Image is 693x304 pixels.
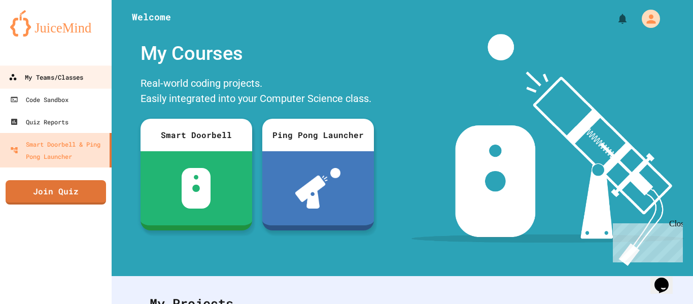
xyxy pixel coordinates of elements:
a: Join Quiz [6,180,106,205]
div: Ping Pong Launcher [262,119,374,151]
img: banner-image-my-projects.png [411,34,683,266]
div: Chat with us now!Close [4,4,70,64]
div: Smart Doorbell [141,119,252,151]
div: My Courses [135,34,379,73]
div: My Teams/Classes [9,71,83,84]
div: Real-world coding projects. Easily integrated into your Computer Science class. [135,73,379,111]
div: Smart Doorbell & Ping Pong Launcher [10,138,106,162]
iframe: chat widget [650,263,683,294]
div: My Account [631,7,663,30]
iframe: chat widget [609,219,683,262]
img: sdb-white.svg [182,168,211,209]
div: Code Sandbox [10,93,68,106]
div: Quiz Reports [10,116,68,128]
img: ppl-with-ball.png [295,168,340,209]
div: My Notifications [598,10,631,27]
img: logo-orange.svg [10,10,101,37]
